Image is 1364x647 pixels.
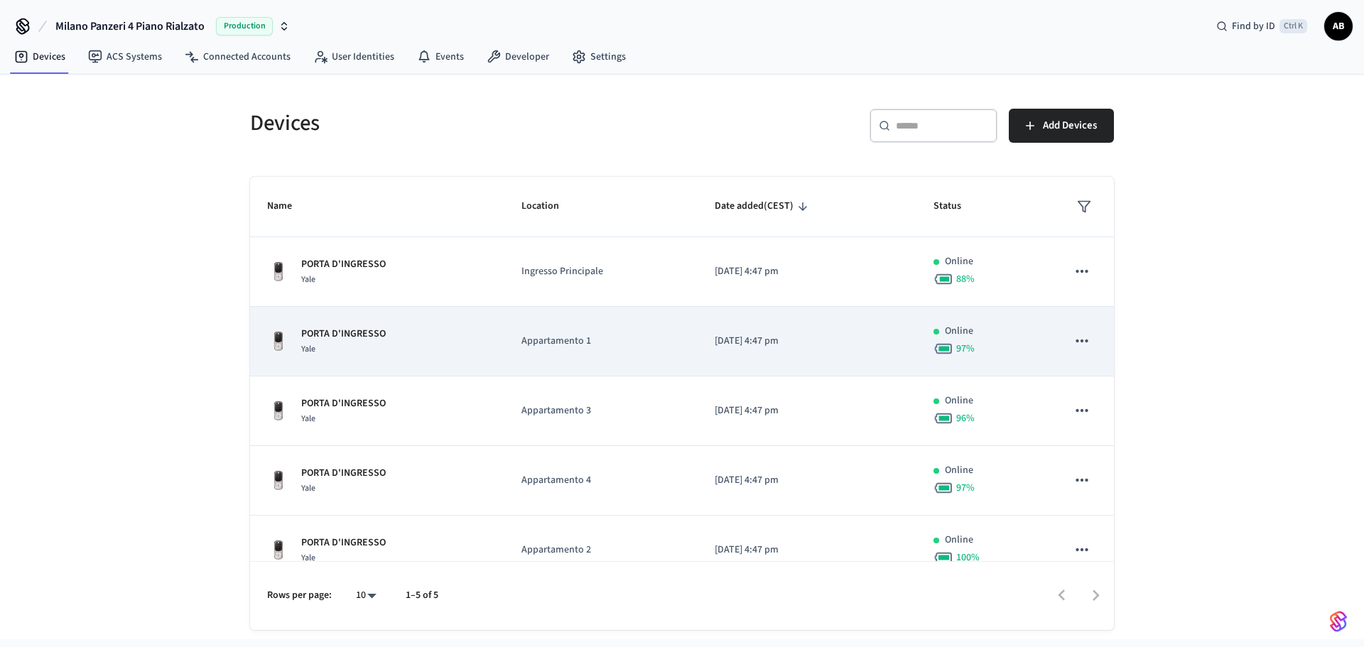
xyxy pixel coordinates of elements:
[715,403,899,418] p: [DATE] 4:47 pm
[1326,13,1351,39] span: AB
[55,18,205,35] span: Milano Panzeri 4 Piano Rialzato
[956,411,975,425] span: 96 %
[301,482,315,494] span: Yale
[1324,12,1353,40] button: AB
[301,396,386,411] p: PORTA D'INGRESSO
[521,334,680,349] p: Appartamento 1
[301,273,315,286] span: Yale
[933,195,980,217] span: Status
[250,109,673,138] h5: Devices
[349,585,383,606] div: 10
[945,463,973,478] p: Online
[945,324,973,339] p: Online
[1232,19,1275,33] span: Find by ID
[216,17,273,36] span: Production
[1009,109,1114,143] button: Add Devices
[521,403,680,418] p: Appartamento 3
[267,330,290,353] img: Yale Assure Touchscreen Wifi Smart Lock, Satin Nickel, Front
[715,334,899,349] p: [DATE] 4:47 pm
[406,588,438,603] p: 1–5 of 5
[956,342,975,356] span: 97 %
[301,466,386,481] p: PORTA D'INGRESSO
[1279,19,1307,33] span: Ctrl K
[956,550,980,565] span: 100 %
[561,44,637,70] a: Settings
[945,533,973,548] p: Online
[406,44,475,70] a: Events
[521,473,680,488] p: Appartamento 4
[77,44,173,70] a: ACS Systems
[267,539,290,562] img: Yale Assure Touchscreen Wifi Smart Lock, Satin Nickel, Front
[302,44,406,70] a: User Identities
[173,44,302,70] a: Connected Accounts
[956,481,975,495] span: 97 %
[301,413,315,425] span: Yale
[267,469,290,492] img: Yale Assure Touchscreen Wifi Smart Lock, Satin Nickel, Front
[945,254,973,269] p: Online
[1205,13,1319,39] div: Find by IDCtrl K
[715,264,899,279] p: [DATE] 4:47 pm
[301,552,315,564] span: Yale
[267,588,332,603] p: Rows per page:
[945,393,973,408] p: Online
[267,261,290,283] img: Yale Assure Touchscreen Wifi Smart Lock, Satin Nickel, Front
[301,327,386,342] p: PORTA D'INGRESSO
[475,44,561,70] a: Developer
[1043,116,1097,135] span: Add Devices
[715,543,899,558] p: [DATE] 4:47 pm
[1330,610,1347,633] img: SeamLogoGradient.69752ec5.svg
[250,177,1114,585] table: sticky table
[715,195,812,217] span: Date added(CEST)
[267,400,290,423] img: Yale Assure Touchscreen Wifi Smart Lock, Satin Nickel, Front
[521,264,680,279] p: Ingresso Principale
[956,272,975,286] span: 88 %
[521,543,680,558] p: Appartamento 2
[301,535,386,550] p: PORTA D'INGRESSO
[301,343,315,355] span: Yale
[715,473,899,488] p: [DATE] 4:47 pm
[3,44,77,70] a: Devices
[301,257,386,272] p: PORTA D'INGRESSO
[521,195,578,217] span: Location
[267,195,310,217] span: Name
